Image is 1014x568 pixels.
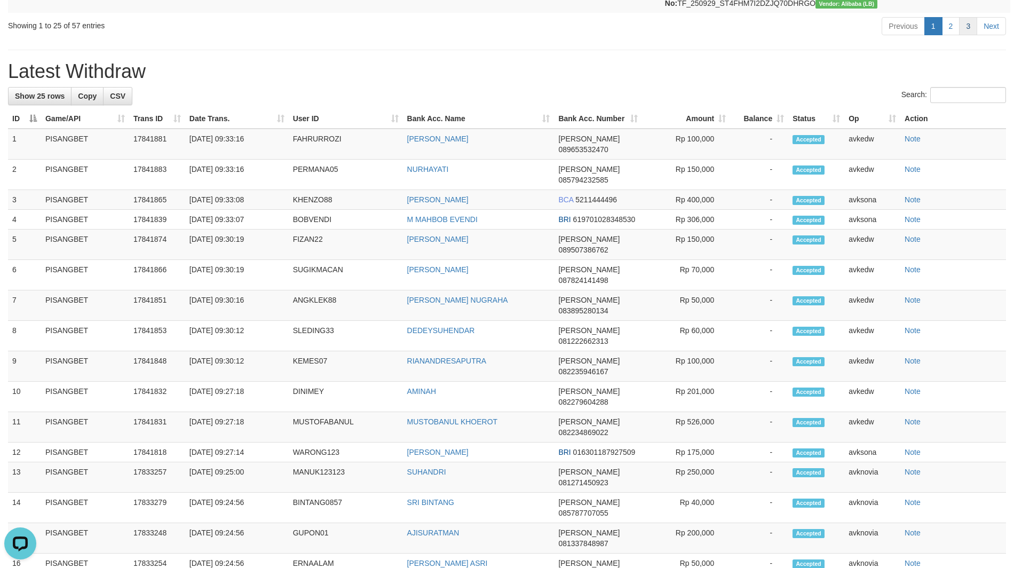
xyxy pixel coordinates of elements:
td: 17841865 [129,190,185,210]
td: avkedw [844,412,900,443]
td: Rp 100,000 [642,351,730,382]
td: 12 [8,443,41,462]
span: Accepted [793,165,825,175]
a: SRI BINTANG [407,498,454,507]
span: Accepted [793,529,825,538]
a: AJISURATMAN [407,528,460,537]
td: - [730,443,788,462]
td: [DATE] 09:33:08 [185,190,289,210]
span: [PERSON_NAME] [558,417,620,426]
td: [DATE] 09:25:00 [185,462,289,493]
td: Rp 40,000 [642,493,730,523]
span: Accepted [793,357,825,366]
td: - [730,230,788,260]
span: Copy [78,92,97,100]
td: ANGKLEK88 [289,290,403,321]
a: Note [905,326,921,335]
td: 2 [8,160,41,190]
a: Note [905,528,921,537]
td: PERMANA05 [289,160,403,190]
td: PISANGBET [41,290,129,321]
td: - [730,160,788,190]
td: 9 [8,351,41,382]
td: 17841874 [129,230,185,260]
th: Game/API: activate to sort column ascending [41,109,129,129]
td: Rp 100,000 [642,129,730,160]
span: BCA [558,195,573,204]
span: BRI [558,215,571,224]
a: Next [977,17,1006,35]
a: Note [905,387,921,396]
span: [PERSON_NAME] [558,265,620,274]
span: [PERSON_NAME] [558,387,620,396]
td: Rp 150,000 [642,230,730,260]
a: Note [905,417,921,426]
span: Copy 619701028348530 to clipboard [573,215,636,224]
td: 17841853 [129,321,185,351]
td: avkedw [844,129,900,160]
span: Accepted [793,327,825,336]
td: PISANGBET [41,210,129,230]
input: Search: [930,87,1006,103]
span: Copy 082234869022 to clipboard [558,428,608,437]
a: Note [905,235,921,243]
td: avkedw [844,351,900,382]
th: Action [900,109,1006,129]
td: [DATE] 09:30:16 [185,290,289,321]
a: M MAHBOB EVENDI [407,215,478,224]
button: Open LiveChat chat widget [4,4,36,36]
th: Op: activate to sort column ascending [844,109,900,129]
td: PISANGBET [41,129,129,160]
a: RIANANDRESAPUTRA [407,357,487,365]
td: [DATE] 09:30:19 [185,230,289,260]
span: Copy 082235946167 to clipboard [558,367,608,376]
span: Copy 085787707055 to clipboard [558,509,608,517]
td: 17841848 [129,351,185,382]
td: - [730,523,788,554]
th: Bank Acc. Number: activate to sort column ascending [554,109,642,129]
a: Note [905,468,921,476]
span: Copy 082279604288 to clipboard [558,398,608,406]
td: PISANGBET [41,321,129,351]
a: Note [905,357,921,365]
span: [PERSON_NAME] [558,498,620,507]
td: avksona [844,190,900,210]
td: - [730,129,788,160]
span: Copy 089507386762 to clipboard [558,246,608,254]
span: [PERSON_NAME] [558,468,620,476]
td: FAHRURROZI [289,129,403,160]
a: AMINAH [407,387,436,396]
th: Balance: activate to sort column ascending [730,109,788,129]
td: [DATE] 09:33:16 [185,129,289,160]
td: Rp 201,000 [642,382,730,412]
td: SLEDING33 [289,321,403,351]
td: avkedw [844,290,900,321]
td: [DATE] 09:33:16 [185,160,289,190]
td: avksona [844,443,900,462]
td: Rp 200,000 [642,523,730,554]
span: Copy 081271450923 to clipboard [558,478,608,487]
span: Copy 087824141498 to clipboard [558,276,608,285]
span: BRI [558,448,571,456]
td: PISANGBET [41,351,129,382]
td: avkedw [844,160,900,190]
a: [PERSON_NAME] [407,235,469,243]
a: Note [905,296,921,304]
td: 17833257 [129,462,185,493]
td: 17841832 [129,382,185,412]
td: Rp 150,000 [642,160,730,190]
a: [PERSON_NAME] [407,135,469,143]
td: FIZAN22 [289,230,403,260]
td: 3 [8,190,41,210]
a: Note [905,215,921,224]
span: Accepted [793,266,825,275]
span: Copy 089653532470 to clipboard [558,145,608,154]
a: [PERSON_NAME] ASRI [407,559,488,567]
td: - [730,290,788,321]
a: [PERSON_NAME] [407,195,469,204]
td: [DATE] 09:27:18 [185,382,289,412]
span: Accepted [793,448,825,457]
td: [DATE] 09:27:14 [185,443,289,462]
td: avksona [844,210,900,230]
td: Rp 50,000 [642,290,730,321]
